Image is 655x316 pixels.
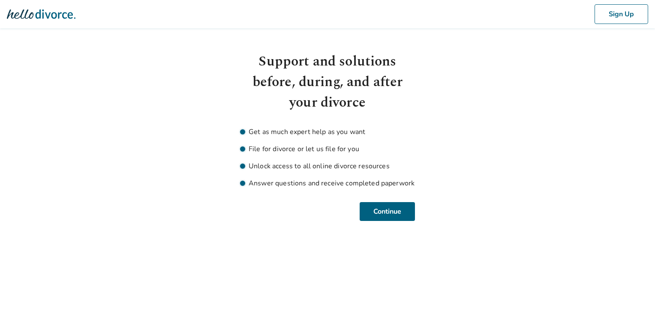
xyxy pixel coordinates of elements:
li: Unlock access to all online divorce resources [240,161,415,171]
li: Get as much expert help as you want [240,127,415,137]
h1: Support and solutions before, during, and after your divorce [240,51,415,113]
li: Answer questions and receive completed paperwork [240,178,415,188]
img: Hello Divorce Logo [7,6,75,23]
li: File for divorce or let us file for you [240,144,415,154]
button: Sign Up [595,4,648,24]
button: Continue [360,202,415,221]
